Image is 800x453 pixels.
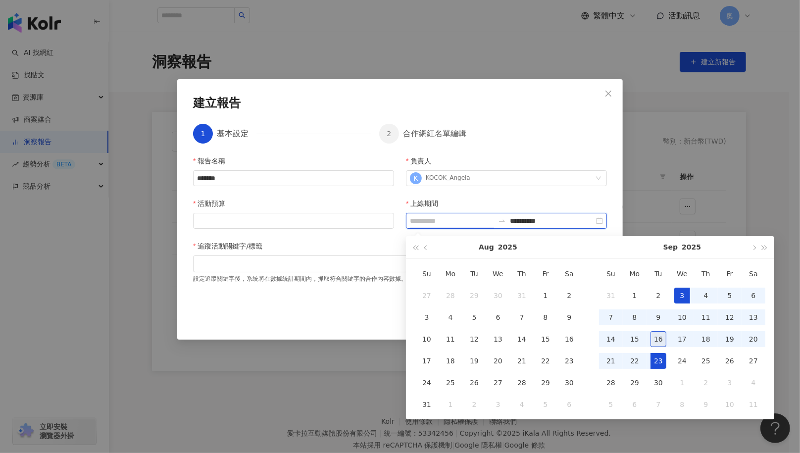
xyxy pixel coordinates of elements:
div: 22 [627,353,643,369]
td: 2025-09-04 [694,285,718,306]
td: 2025-09-26 [718,350,742,372]
td: 2025-08-18 [439,350,462,372]
td: 2025-10-03 [718,372,742,394]
td: 2025-09-06 [742,285,765,306]
td: 2025-09-05 [534,394,557,415]
div: 20 [746,331,761,347]
td: 2025-08-01 [534,285,557,306]
span: K [413,173,418,184]
div: 31 [603,288,619,303]
td: 2025-08-19 [462,350,486,372]
button: Close [599,84,618,103]
td: 2025-08-07 [510,306,534,328]
td: 2025-10-11 [742,394,765,415]
div: 16 [650,331,666,347]
td: 2025-08-13 [486,328,510,350]
div: 6 [561,397,577,412]
td: 2025-08-17 [415,350,439,372]
td: 2025-08-23 [557,350,581,372]
th: Tu [647,263,670,285]
span: close [604,90,612,98]
td: 2025-09-07 [599,306,623,328]
div: 10 [674,309,690,325]
span: swap-right [498,217,506,225]
input: 追蹤活動關鍵字/標籤 [199,260,201,267]
div: 27 [419,288,435,303]
div: 24 [419,375,435,391]
div: 4 [698,288,714,303]
div: 4 [746,375,761,391]
td: 2025-07-27 [415,285,439,306]
td: 2025-08-24 [415,372,439,394]
div: 1 [538,288,553,303]
td: 2025-08-20 [486,350,510,372]
th: Su [415,263,439,285]
div: 9 [698,397,714,412]
div: 21 [514,353,530,369]
td: 2025-10-09 [694,394,718,415]
td: 2025-09-11 [694,306,718,328]
td: 2025-07-29 [462,285,486,306]
label: 活動預算 [193,198,233,209]
div: 14 [603,331,619,347]
th: Su [599,263,623,285]
div: 28 [514,375,530,391]
td: 2025-10-04 [742,372,765,394]
div: 23 [650,353,666,369]
div: 13 [746,309,761,325]
td: 2025-09-12 [718,306,742,328]
th: Fr [718,263,742,285]
td: 2025-09-25 [694,350,718,372]
div: 9 [561,309,577,325]
div: 5 [603,397,619,412]
div: 2 [698,375,714,391]
div: 建立報告 [193,95,607,112]
div: 30 [561,375,577,391]
div: KOCOK_Angela [426,174,470,182]
button: Aug [479,236,494,258]
td: 2025-08-14 [510,328,534,350]
th: Sa [742,263,765,285]
th: Th [694,263,718,285]
span: 1 [201,130,205,138]
div: 24 [674,353,690,369]
div: 11 [746,397,761,412]
div: 26 [466,375,482,391]
div: 3 [674,288,690,303]
td: 2025-10-07 [647,394,670,415]
td: 2025-08-12 [462,328,486,350]
div: 29 [466,288,482,303]
div: 設定追蹤關鍵字後，系統將在數據統計期間內，抓取符合關鍵字的合作內容數據。 [193,272,607,283]
td: 2025-08-04 [439,306,462,328]
td: 2025-08-09 [557,306,581,328]
div: 20 [490,353,506,369]
div: 21 [603,353,619,369]
td: 2025-08-31 [599,285,623,306]
div: 合作網紅名單編輯 [403,124,466,144]
label: 上線期間 [406,198,446,209]
div: 15 [627,331,643,347]
div: 11 [443,331,458,347]
td: 2025-09-04 [510,394,534,415]
div: 17 [419,353,435,369]
td: 2025-08-28 [510,372,534,394]
th: Tu [462,263,486,285]
td: 2025-09-02 [647,285,670,306]
td: 2025-09-06 [557,394,581,415]
td: 2025-09-22 [623,350,647,372]
div: 26 [722,353,738,369]
div: 5 [722,288,738,303]
div: 12 [466,331,482,347]
th: Fr [534,263,557,285]
td: 2025-08-22 [534,350,557,372]
td: 2025-09-27 [742,350,765,372]
td: 2025-08-11 [439,328,462,350]
div: 1 [674,375,690,391]
div: 3 [490,397,506,412]
div: 14 [514,331,530,347]
td: 2025-09-15 [623,328,647,350]
td: 2025-09-01 [439,394,462,415]
td: 2025-08-29 [534,372,557,394]
div: 30 [490,288,506,303]
div: 28 [603,375,619,391]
